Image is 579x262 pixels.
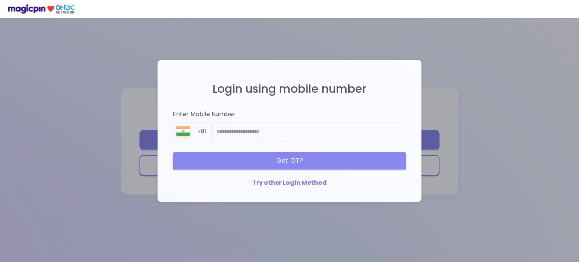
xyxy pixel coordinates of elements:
div: Enter Mobile Number [173,110,406,119]
div: Try other Login Method [173,179,406,187]
img: 8BGLRPwvQ+9ZgAAAAASUVORK5CYII= [173,124,193,141]
img: ondc-logo-new-small.8a59708e.svg [8,4,75,14]
div: +91 [197,127,210,136]
h2: Login using mobile number [173,83,406,95]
